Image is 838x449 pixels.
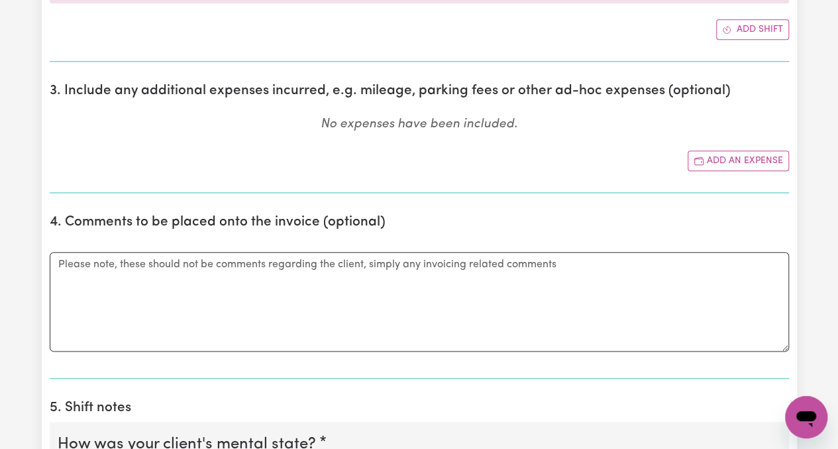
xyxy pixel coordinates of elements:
[785,396,827,438] iframe: Button to launch messaging window
[50,83,789,99] h2: 3. Include any additional expenses incurred, e.g. mileage, parking fees or other ad-hoc expenses ...
[716,19,789,40] button: Add another shift
[688,151,789,171] button: Add another expense
[50,400,789,417] h2: 5. Shift notes
[321,118,517,131] em: No expenses have been included.
[50,214,789,231] h2: 4. Comments to be placed onto the invoice (optional)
